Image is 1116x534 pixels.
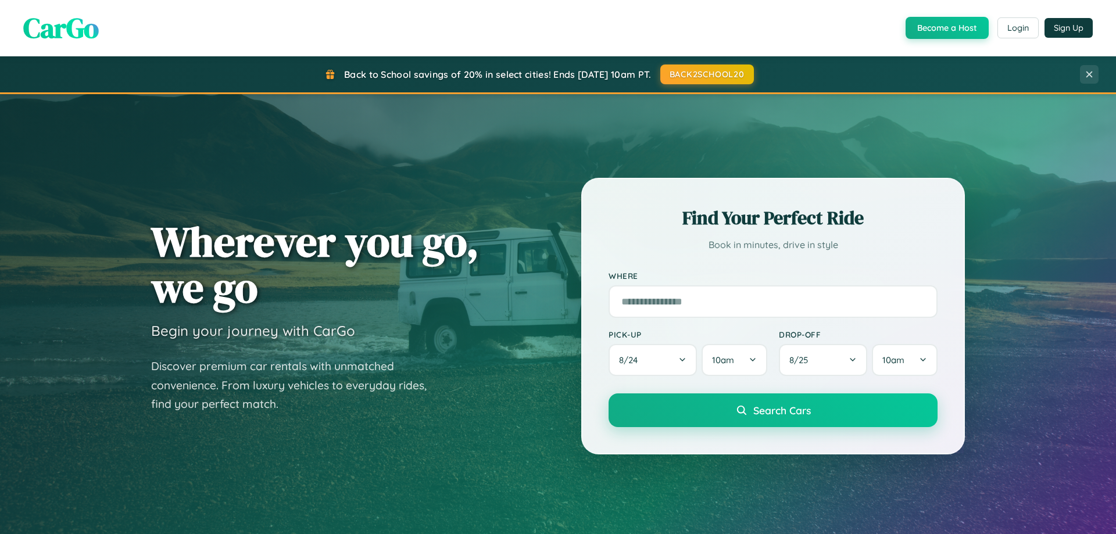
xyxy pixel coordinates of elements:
label: Pick-up [609,329,767,339]
span: Back to School savings of 20% in select cities! Ends [DATE] 10am PT. [344,69,651,80]
button: Become a Host [906,17,989,39]
span: 10am [882,354,904,365]
button: Search Cars [609,393,938,427]
button: 10am [702,344,767,376]
label: Drop-off [779,329,938,339]
button: BACK2SCHOOL20 [660,64,754,84]
span: 10am [712,354,734,365]
span: Search Cars [753,404,811,417]
p: Discover premium car rentals with unmatched convenience. From luxury vehicles to everyday rides, ... [151,357,442,414]
label: Where [609,271,938,281]
button: 10am [872,344,938,376]
button: 8/25 [779,344,867,376]
button: Login [997,17,1039,38]
span: CarGo [23,9,99,47]
p: Book in minutes, drive in style [609,236,938,253]
span: 8 / 24 [619,354,643,365]
button: 8/24 [609,344,697,376]
span: 8 / 25 [789,354,814,365]
h2: Find Your Perfect Ride [609,205,938,231]
h1: Wherever you go, we go [151,218,479,310]
h3: Begin your journey with CarGo [151,322,355,339]
button: Sign Up [1045,18,1093,38]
